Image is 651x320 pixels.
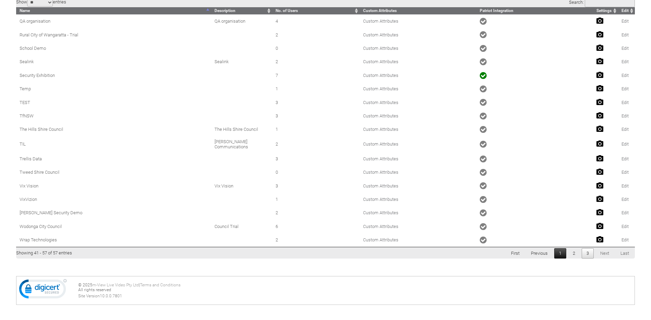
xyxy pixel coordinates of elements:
th: Description: activate to sort column ascending [211,7,272,14]
td: Vix Vision [211,179,272,192]
a: Custom Attributes [363,32,398,37]
a: Custom Attributes [363,170,398,175]
a: Edit [621,224,629,229]
a: m-View Live Video Pty Ltd [92,283,139,287]
img: camera24.png [596,155,603,162]
td: TEST [16,95,211,109]
img: camera24.png [596,112,603,119]
td: VixVizion [16,193,211,206]
a: Edit [621,73,629,78]
a: Custom Attributes [363,237,398,242]
div: Site Version [78,294,632,298]
td: Wrap Technologies [16,233,211,247]
th: Settings: activate to sort column ascending [593,7,618,14]
img: camera24.png [596,58,603,65]
img: camera24.png [596,236,603,243]
td: 2 [272,136,360,152]
td: Tweed Shire Council [16,165,211,179]
td: Rural City of Wangaratta - Trial [16,28,211,41]
a: Terms and Conditions [140,283,181,287]
td: QA organisation [16,14,211,28]
img: camera24.png [596,209,603,216]
td: 2 [272,55,360,68]
th: Name: activate to sort column descending [16,7,211,14]
a: Previous [526,248,553,259]
img: camera24.png [596,222,603,229]
td: 2 [272,206,360,219]
a: Edit [621,141,629,147]
td: 1 [272,193,360,206]
img: camera24.png [596,99,603,105]
a: Last [616,248,634,259]
td: Council Trial [211,220,272,233]
img: camera24.png [596,31,603,38]
td: 2 [272,28,360,41]
th: Custom Attributes [360,7,476,14]
a: Edit [621,127,629,132]
div: Showing 41 - 57 of 57 entries [16,247,72,256]
td: Sealink [211,55,272,68]
td: [PERSON_NAME] Security Demo [16,206,211,219]
a: Custom Attributes [363,197,398,202]
a: First [506,248,524,259]
img: camera24.png [596,85,603,92]
img: camera24.png [596,140,603,147]
img: camera24.png [596,125,603,132]
a: Edit [621,86,629,91]
a: Edit [621,32,629,37]
a: Edit [621,100,629,105]
td: [PERSON_NAME] Communications [211,136,272,152]
td: 4 [272,14,360,28]
a: Edit [621,46,629,51]
a: Custom Attributes [363,183,398,188]
a: Edit [621,19,629,24]
td: Sealink [16,55,211,68]
a: Custom Attributes [363,210,398,215]
a: Custom Attributes [363,46,398,51]
td: Trellis Data [16,152,211,165]
a: Custom Attributes [363,59,398,64]
td: Security Exhibition [16,69,211,82]
a: Custom Attributes [363,141,398,147]
a: Edit [621,113,629,118]
td: TIL [16,136,211,152]
a: Edit [621,210,629,215]
td: 0 [272,165,360,179]
a: Custom Attributes [363,86,398,91]
td: Temp [16,82,211,95]
td: 1 [272,82,360,95]
a: Custom Attributes [363,73,398,78]
a: 3 [582,248,594,259]
td: 2 [272,233,360,247]
a: 2 [568,248,580,259]
a: Custom Attributes [363,224,398,229]
a: 1 [554,248,566,259]
div: © 2025 | All rights reserved [78,283,632,298]
td: 0 [272,42,360,55]
a: Custom Attributes [363,113,398,118]
img: camera24.png [596,182,603,189]
td: 3 [272,179,360,192]
td: 1 [272,123,360,136]
td: 6 [272,220,360,233]
img: DigiCert Secured Site Seal [19,279,67,302]
img: camera24.png [596,168,603,175]
img: camera24.png [596,44,603,51]
span: 10.0.0.7801 [100,294,122,298]
img: camera24.png [596,71,603,78]
td: QA organisation [211,14,272,28]
td: Wodonga City Council [16,220,211,233]
a: Edit [621,170,629,175]
td: The Hills Shire Council [16,123,211,136]
td: School Demo [16,42,211,55]
a: Edit [621,59,629,64]
td: Vix Vision [16,179,211,192]
a: Custom Attributes [363,156,398,161]
a: Edit [621,183,629,188]
th: No. of Users: activate to sort column ascending [272,7,360,14]
th: Patriot Integration [476,7,593,14]
a: Next [595,248,614,259]
td: 3 [272,95,360,109]
a: Custom Attributes [363,127,398,132]
a: Edit [621,197,629,202]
